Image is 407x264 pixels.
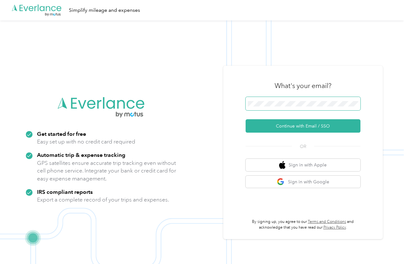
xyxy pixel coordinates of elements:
button: Continue with Email / SSO [246,119,360,133]
button: google logoSign in with Google [246,176,360,188]
div: Simplify mileage and expenses [69,6,140,14]
button: apple logoSign in with Apple [246,159,360,171]
a: Terms and Conditions [308,219,346,224]
img: apple logo [279,161,285,169]
h3: What's your email? [275,81,331,90]
p: By signing up, you agree to our and acknowledge that you have read our . [246,219,360,230]
a: Privacy Policy [323,225,346,230]
p: Export a complete record of your trips and expenses. [37,196,169,204]
strong: Automatic trip & expense tracking [37,151,125,158]
img: google logo [277,178,285,186]
p: Easy set up with no credit card required [37,138,135,146]
p: GPS satellites ensure accurate trip tracking even without cell phone service. Integrate your bank... [37,159,176,183]
span: OR [292,143,314,150]
strong: IRS compliant reports [37,188,93,195]
strong: Get started for free [37,130,86,137]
